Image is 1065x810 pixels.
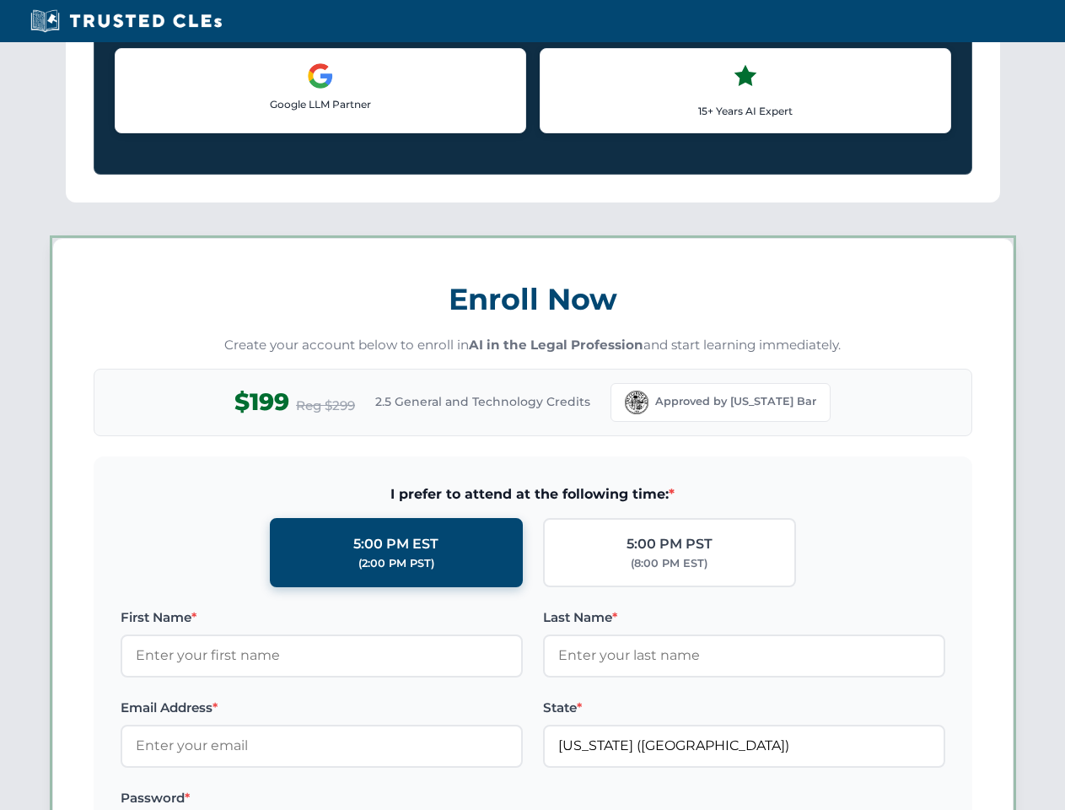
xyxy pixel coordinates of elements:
img: Trusted CLEs [25,8,227,34]
div: 5:00 PM EST [353,533,438,555]
img: Google [307,62,334,89]
span: Approved by [US_STATE] Bar [655,393,816,410]
label: Last Name [543,607,945,628]
label: Password [121,788,523,808]
span: I prefer to attend at the following time: [121,483,945,505]
label: Email Address [121,698,523,718]
div: 5:00 PM PST [627,533,713,555]
div: (2:00 PM PST) [358,555,434,572]
input: Enter your email [121,725,523,767]
input: Florida (FL) [543,725,945,767]
h3: Enroll Now [94,273,972,326]
label: State [543,698,945,718]
span: $199 [234,383,289,421]
p: Google LLM Partner [129,96,512,112]
div: (8:00 PM EST) [631,555,707,572]
span: Reg $299 [296,396,355,416]
span: 2.5 General and Technology Credits [375,392,590,411]
img: Florida Bar [625,391,648,414]
input: Enter your first name [121,634,523,677]
p: Create your account below to enroll in and start learning immediately. [94,336,972,355]
strong: AI in the Legal Profession [469,337,643,353]
p: 15+ Years AI Expert [554,103,937,119]
input: Enter your last name [543,634,945,677]
label: First Name [121,607,523,628]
